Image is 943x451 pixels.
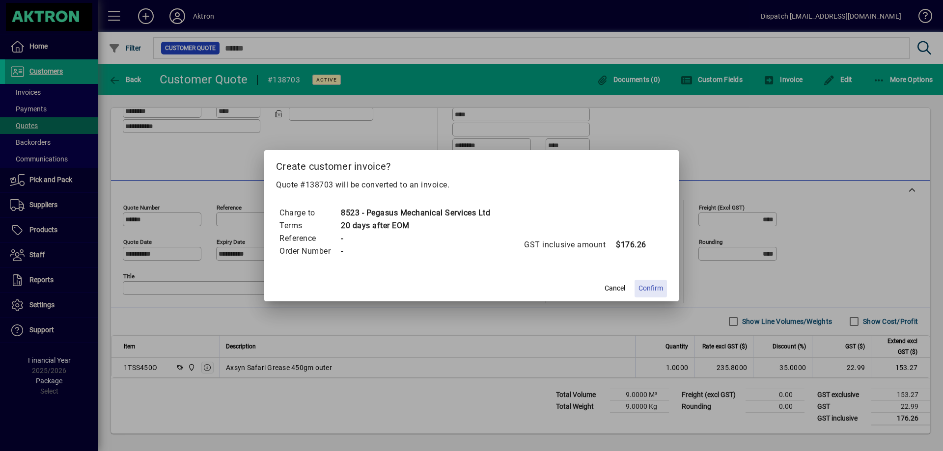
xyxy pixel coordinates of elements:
td: 8523 - Pegasus Mechanical Services Ltd [340,207,490,219]
p: Quote #138703 will be converted to an invoice. [276,179,667,191]
td: Order Number [279,245,340,258]
td: Terms [279,219,340,232]
td: - [340,232,490,245]
td: $176.26 [615,239,655,251]
td: Charge to [279,207,340,219]
td: - [340,245,490,258]
td: 20 days after EOM [340,219,490,232]
span: Confirm [638,283,663,293]
button: Confirm [635,280,667,297]
span: Cancel [605,283,625,293]
td: Reference [279,232,340,245]
h2: Create customer invoice? [264,150,679,179]
button: Cancel [599,280,631,297]
td: GST inclusive amount [524,239,615,251]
